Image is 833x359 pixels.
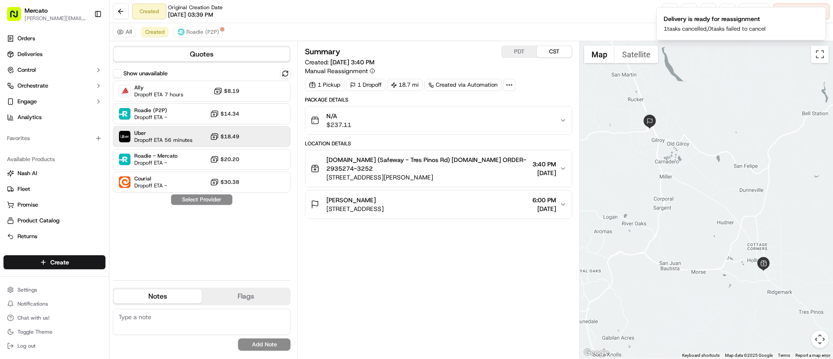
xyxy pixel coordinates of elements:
button: N/A$237.11 [305,106,572,134]
a: Powered byPylon [62,148,106,155]
button: Flags [202,289,290,303]
span: Uber [134,130,192,137]
span: Knowledge Base [17,127,67,136]
div: 📗 [9,128,16,135]
button: Orchestrate [3,79,105,93]
span: Notifications [17,300,48,307]
span: Returns [17,232,37,240]
button: $30.38 [210,178,239,187]
a: Promise [7,201,102,209]
img: roadie-logo-v2.jpg [178,28,185,35]
button: Engage [3,95,105,109]
span: $20.20 [220,156,239,163]
span: Roadie (P2P) [134,107,167,114]
span: Dropoff ETA - [134,159,178,166]
span: Dropoff ETA 7 hours [134,91,183,98]
span: [DATE] [532,204,556,213]
span: Created [145,28,164,35]
button: Toggle Theme [3,326,105,338]
button: Mercato [24,6,48,15]
div: We're available if you need us! [30,92,111,99]
span: [DATE] 3:40 PM [330,58,374,66]
div: Start new chat [30,84,143,92]
span: Control [17,66,36,74]
span: Nash AI [17,169,37,177]
div: Delivery is ready for reassignment [664,14,766,23]
button: Manual Reassignment [305,67,375,75]
a: Open this area in Google Maps (opens a new window) [582,347,611,359]
a: Returns [7,232,102,240]
span: Manual Reassignment [305,67,368,75]
button: Start new chat [149,86,159,97]
button: PDT [502,46,537,57]
img: Courial [119,176,130,188]
button: $18.49 [210,132,239,141]
button: [PERSON_NAME][EMAIL_ADDRESS][PERSON_NAME][DOMAIN_NAME] [24,15,87,22]
div: 18.7 mi [387,79,423,91]
span: 6:00 PM [532,196,556,204]
span: Toggle Theme [17,328,52,335]
img: Nash [9,9,26,26]
button: $20.20 [210,155,239,164]
span: Chat with us! [17,314,49,321]
span: $8.19 [224,88,239,95]
button: All [113,27,136,37]
span: Map data ©2025 Google [725,353,773,358]
a: Terms (opens in new tab) [778,353,790,358]
p: Welcome 👋 [9,35,159,49]
button: [PERSON_NAME][STREET_ADDRESS]6:00 PM[DATE] [305,190,572,218]
span: $237.11 [326,120,351,129]
a: 💻API Documentation [70,123,144,139]
span: Dropoff ETA - [134,114,167,121]
span: Pylon [87,148,106,155]
span: Product Catalog [17,217,59,225]
div: Available Products [3,152,105,166]
span: $18.49 [220,133,239,140]
button: Promise [3,198,105,212]
label: Show unavailable [123,70,168,77]
span: [STREET_ADDRESS] [326,204,384,213]
button: Create [3,255,105,269]
div: 1 Pickup [305,79,344,91]
h3: Summary [305,48,340,56]
span: $14.34 [220,110,239,117]
button: Created [141,27,168,37]
span: Log out [17,342,35,349]
a: 📗Knowledge Base [5,123,70,139]
button: Control [3,63,105,77]
span: [DATE] [532,169,556,177]
span: [STREET_ADDRESS][PERSON_NAME] [326,173,529,182]
a: Orders [3,32,105,46]
span: 3:40 PM [532,160,556,169]
button: Toggle fullscreen view [811,46,829,63]
span: Analytics [17,113,42,121]
button: Quotes [114,47,290,61]
a: Fleet [7,185,102,193]
span: Dropoff ETA - [134,182,167,189]
button: Settings [3,284,105,296]
img: 1736555255976-a54dd68f-1ca7-489b-9aae-adbdc363a1c4 [9,84,24,99]
button: $14.34 [210,109,239,118]
span: [DATE] 03:39 PM [168,11,213,19]
button: Notes [114,289,202,303]
span: [DOMAIN_NAME] (Safeway - Tres Pinos Rd) [DOMAIN_NAME] ORDER-2935274-3252 [326,155,529,173]
span: Promise [17,201,38,209]
span: Dropoff ETA 56 minutes [134,137,192,144]
button: Show street map [584,46,615,63]
button: Chat with us! [3,312,105,324]
a: Deliveries [3,47,105,61]
img: Ally [119,85,130,97]
div: 💻 [74,128,81,135]
button: Show satellite imagery [615,46,658,63]
span: Deliveries [17,50,42,58]
span: Fleet [17,185,30,193]
a: Created via Automation [424,79,501,91]
button: Map camera controls [811,331,829,348]
button: Notifications [3,298,105,310]
button: $8.19 [213,87,239,95]
div: Location Details [305,140,572,147]
div: Favorites [3,131,105,145]
span: [PERSON_NAME] [326,196,376,204]
button: Product Catalog [3,214,105,228]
